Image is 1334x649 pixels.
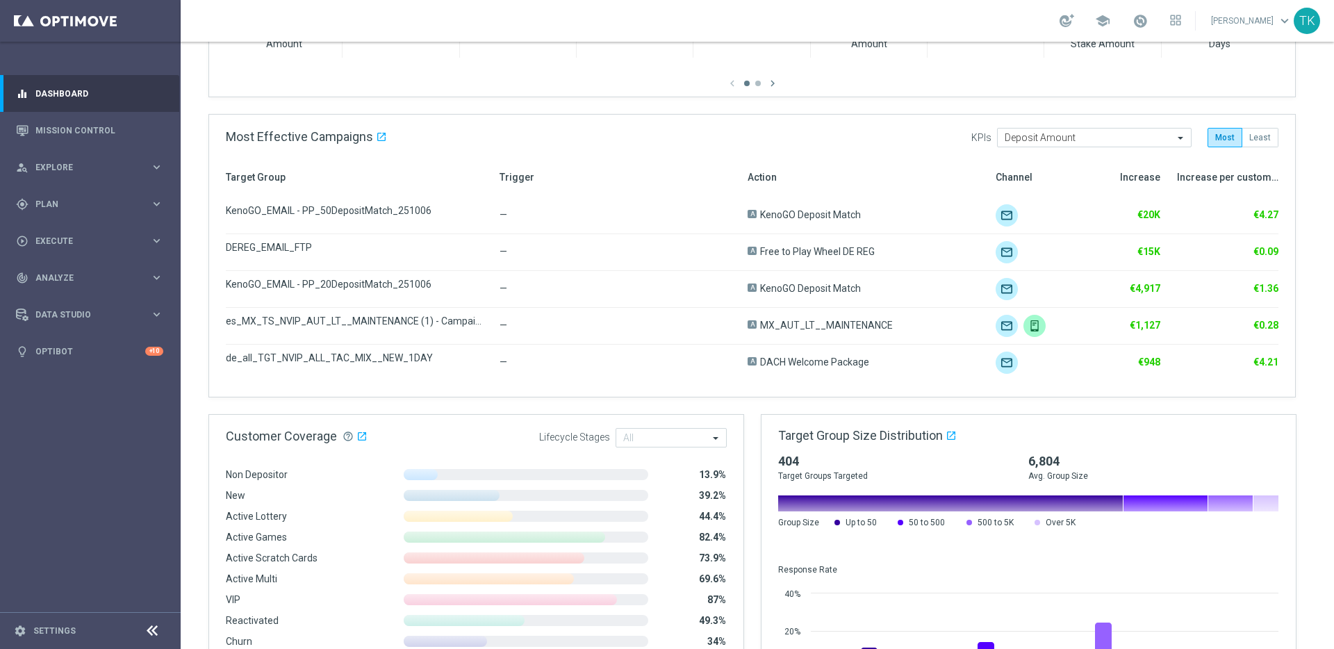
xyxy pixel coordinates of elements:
[150,308,163,321] i: keyboard_arrow_right
[35,163,150,172] span: Explore
[35,274,150,282] span: Analyze
[150,161,163,174] i: keyboard_arrow_right
[15,199,164,210] button: gps_fixed Plan keyboard_arrow_right
[16,75,163,112] div: Dashboard
[35,112,163,149] a: Mission Control
[16,345,28,358] i: lightbulb
[1095,13,1110,28] span: school
[33,627,76,635] a: Settings
[15,125,164,136] button: Mission Control
[15,88,164,99] button: equalizer Dashboard
[16,235,28,247] i: play_circle_outline
[35,333,145,370] a: Optibot
[15,346,164,357] button: lightbulb Optibot +10
[35,75,163,112] a: Dashboard
[15,309,164,320] button: Data Studio keyboard_arrow_right
[16,198,150,211] div: Plan
[16,333,163,370] div: Optibot
[16,112,163,149] div: Mission Control
[1277,13,1292,28] span: keyboard_arrow_down
[1294,8,1320,34] div: TK
[16,309,150,321] div: Data Studio
[15,272,164,284] button: track_changes Analyze keyboard_arrow_right
[16,235,150,247] div: Execute
[1210,10,1294,31] a: [PERSON_NAME]keyboard_arrow_down
[15,162,164,173] button: person_search Explore keyboard_arrow_right
[35,200,150,208] span: Plan
[16,272,150,284] div: Analyze
[150,197,163,211] i: keyboard_arrow_right
[14,625,26,637] i: settings
[16,161,28,174] i: person_search
[16,161,150,174] div: Explore
[35,237,150,245] span: Execute
[16,272,28,284] i: track_changes
[150,234,163,247] i: keyboard_arrow_right
[150,271,163,284] i: keyboard_arrow_right
[145,347,163,356] div: +10
[15,236,164,247] button: play_circle_outline Execute keyboard_arrow_right
[16,88,28,100] i: equalizer
[35,311,150,319] span: Data Studio
[16,198,28,211] i: gps_fixed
